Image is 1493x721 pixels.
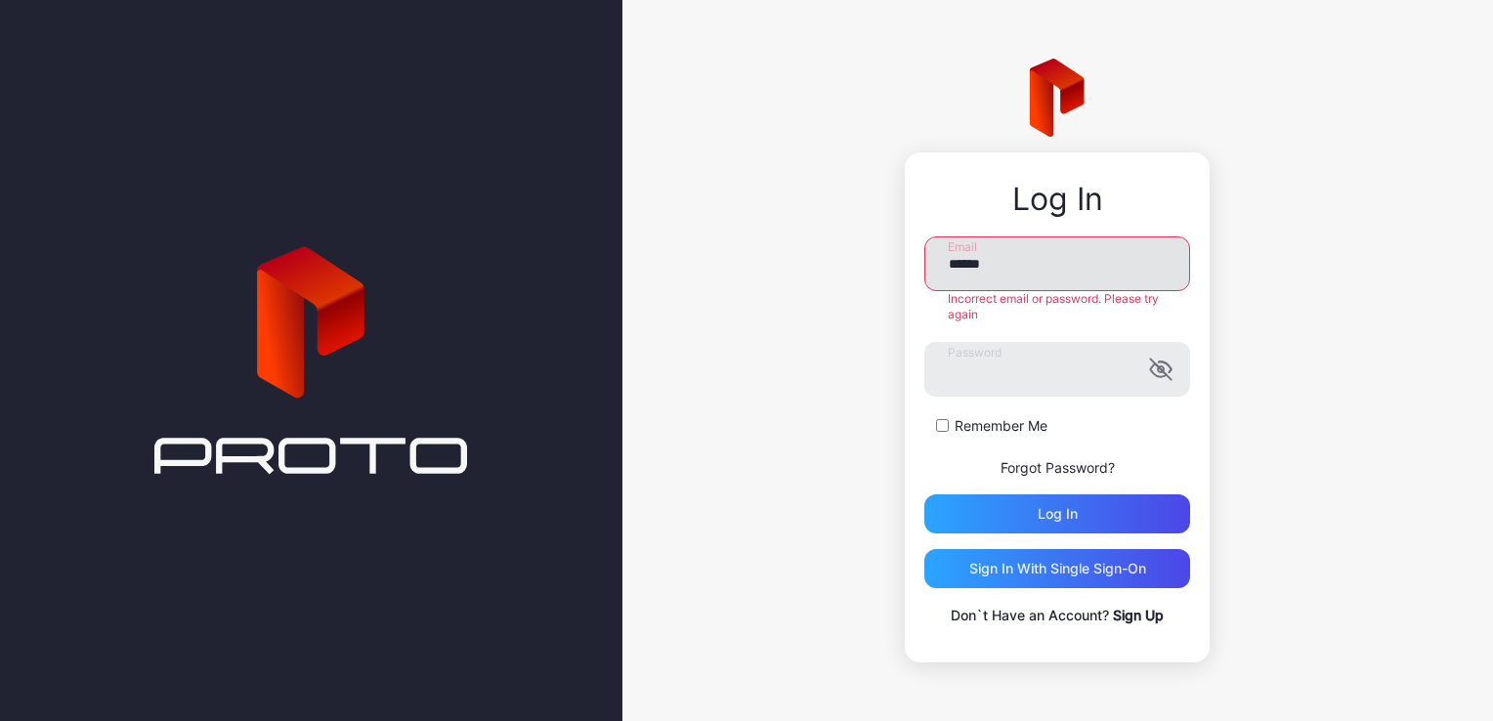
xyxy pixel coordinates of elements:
button: Password [1149,358,1173,381]
a: Forgot Password? [1001,459,1115,476]
p: Don`t Have an Account? [924,604,1190,627]
div: Incorrect email or password. Please try again [924,291,1190,322]
input: Email [924,236,1190,291]
a: Sign Up [1113,607,1164,623]
div: Log in [1038,506,1078,522]
div: Sign in With Single Sign-On [969,561,1146,576]
input: Password [924,342,1190,397]
label: Remember Me [955,416,1047,436]
button: Sign in With Single Sign-On [924,549,1190,588]
div: Log In [924,182,1190,217]
button: Log in [924,494,1190,533]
